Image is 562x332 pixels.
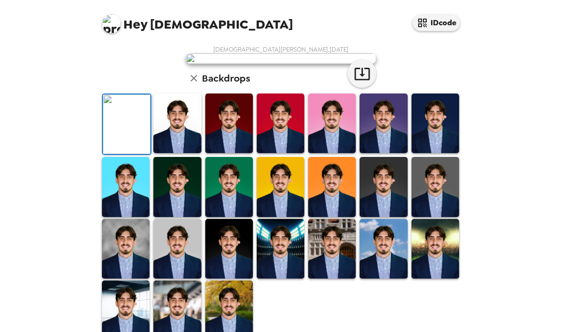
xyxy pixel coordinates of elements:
img: Original [103,94,151,154]
img: profile pic [102,14,121,33]
span: Hey [123,16,147,33]
span: [DEMOGRAPHIC_DATA] [102,10,293,31]
h6: Backdrops [202,71,250,86]
span: [DEMOGRAPHIC_DATA][PERSON_NAME] , [DATE] [213,45,349,53]
img: user [186,53,376,64]
button: IDcode [412,14,460,31]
